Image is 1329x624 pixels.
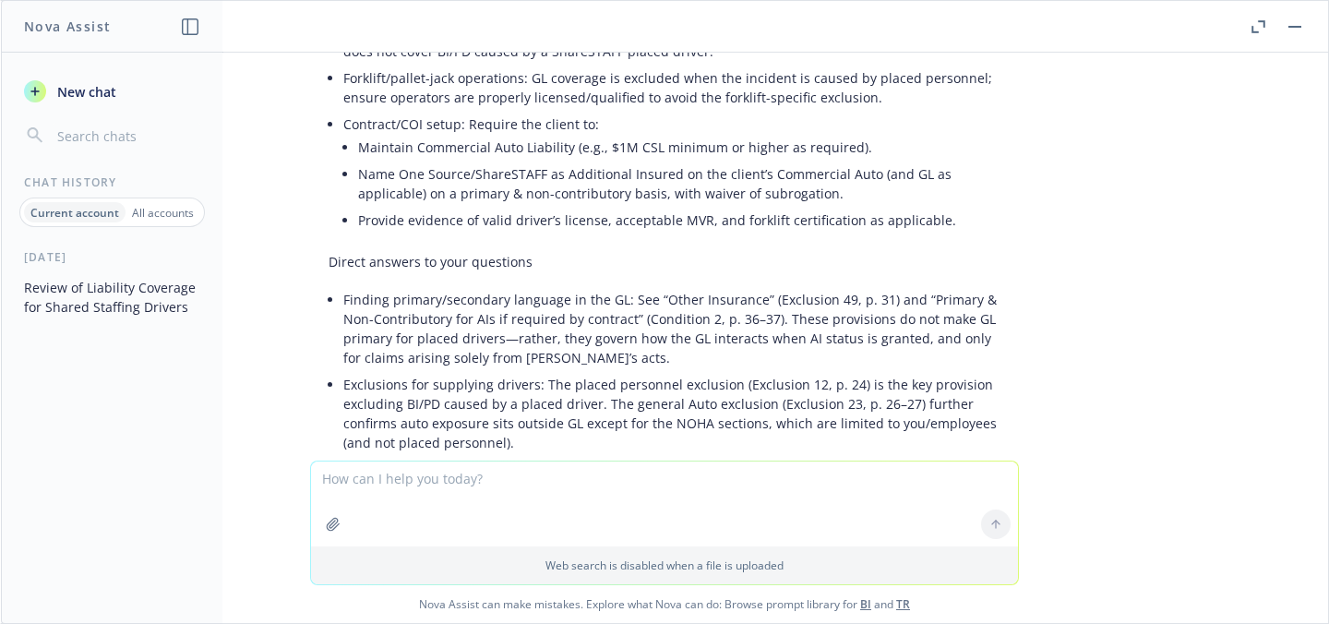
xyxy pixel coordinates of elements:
[358,134,1000,161] li: Maintain Commercial Auto Liability (e.g., $1M CSL minimum or higher as required).
[343,371,1000,456] li: Exclusions for supplying drivers: The placed personnel exclusion (Exclusion 12, p. 24) is the key...
[329,252,1000,271] p: Direct answers to your questions
[54,82,116,102] span: New chat
[132,205,194,221] p: All accounts
[343,286,1000,371] li: Finding primary/secondary language in the GL: See “Other Insurance” (Exclusion 49, p. 31) and “Pr...
[17,75,208,108] button: New chat
[322,558,1007,573] p: Web search is disabled when a file is uploaded
[2,174,222,190] div: Chat History
[343,65,1000,111] li: Forklift/pallet-jack operations: GL coverage is excluded when the incident is caused by placed pe...
[896,596,910,612] a: TR
[24,17,111,36] h1: Nova Assist
[343,111,1000,237] li: Contract/COI setup: Require the client to:
[358,161,1000,207] li: Name One Source/ShareSTAFF as Additional Insured on the client’s Commercial Auto (and GL as appli...
[860,596,871,612] a: BI
[30,205,119,221] p: Current account
[358,207,1000,234] li: Provide evidence of valid driver’s license, acceptable MVR, and forklift certification as applica...
[8,585,1321,623] span: Nova Assist can make mistakes. Explore what Nova can do: Browse prompt library for and
[2,249,222,265] div: [DATE]
[17,272,208,322] button: Review of Liability Coverage for Shared Staffing Drivers
[54,123,200,149] input: Search chats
